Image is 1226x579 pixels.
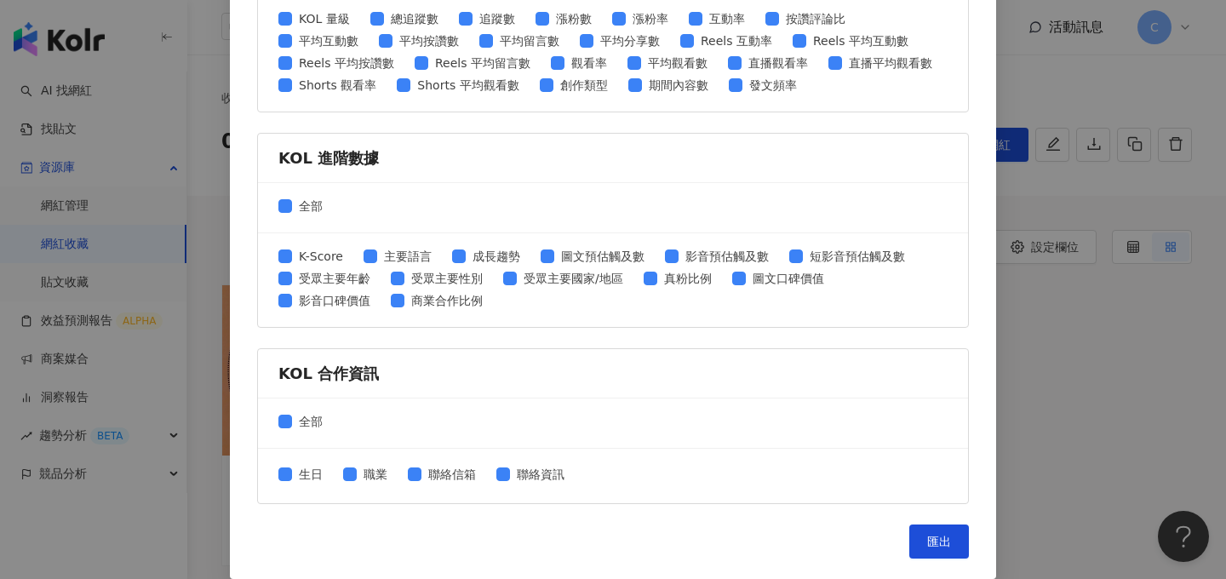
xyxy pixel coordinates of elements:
[292,76,383,95] span: Shorts 觀看率
[702,9,752,28] span: 互動率
[377,247,438,266] span: 主要語言
[404,291,490,310] span: 商業合作比例
[806,32,915,50] span: Reels 平均互動數
[641,54,714,72] span: 平均觀看數
[278,363,948,384] div: KOL 合作資訊
[357,465,394,484] span: 職業
[510,465,571,484] span: 聯絡資訊
[404,269,490,288] span: 受眾主要性別
[927,535,951,548] span: 匯出
[694,32,779,50] span: Reels 互動率
[549,9,599,28] span: 漲粉數
[292,32,365,50] span: 平均互動數
[626,9,675,28] span: 漲粉率
[803,247,912,266] span: 短影音預估觸及數
[384,9,445,28] span: 總追蹤數
[292,465,329,484] span: 生日
[466,247,527,266] span: 成長趨勢
[593,32,667,50] span: 平均分享數
[517,269,630,288] span: 受眾主要國家/地區
[564,54,614,72] span: 觀看率
[742,54,815,72] span: 直播觀看率
[428,54,537,72] span: Reels 平均留言數
[679,247,776,266] span: 影音預估觸及數
[278,147,948,169] div: KOL 進階數據
[292,54,401,72] span: Reels 平均按讚數
[909,525,969,559] button: 匯出
[410,76,525,95] span: Shorts 平均觀看數
[292,197,329,215] span: 全部
[842,54,939,72] span: 直播平均觀看數
[779,9,852,28] span: 按讚評論比
[392,32,466,50] span: 平均按讚數
[292,9,357,28] span: KOL 量級
[493,32,566,50] span: 平均留言數
[421,465,483,484] span: 聯絡信箱
[292,269,377,288] span: 受眾主要年齡
[473,9,522,28] span: 追蹤數
[292,247,350,266] span: K-Score
[553,76,615,95] span: 創作類型
[554,247,651,266] span: 圖文預估觸及數
[742,76,804,95] span: 發文頻率
[292,291,377,310] span: 影音口碑價值
[642,76,715,95] span: 期間內容數
[746,269,831,288] span: 圖文口碑價值
[292,412,329,431] span: 全部
[657,269,719,288] span: 真粉比例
